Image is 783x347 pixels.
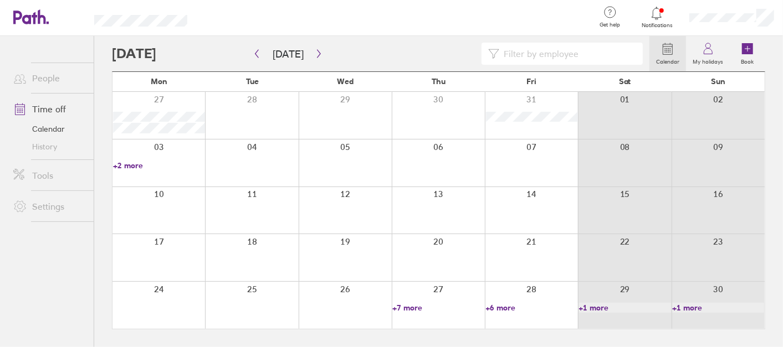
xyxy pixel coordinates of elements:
span: Thu [432,77,446,86]
span: Get help [592,22,628,28]
a: Time off [4,98,94,120]
span: Notifications [639,22,675,29]
span: Sat [619,77,631,86]
label: Book [735,55,761,65]
a: History [4,138,94,156]
button: [DATE] [264,45,313,63]
a: +2 more [113,160,205,170]
a: Tools [4,164,94,187]
span: Mon [151,77,167,86]
label: Calendar [649,55,686,65]
a: Calendar [649,36,686,71]
a: Book [730,36,765,71]
span: Sun [711,77,725,86]
label: My holidays [686,55,730,65]
a: Notifications [639,6,675,29]
a: +7 more [392,303,484,313]
input: Filter by employee [499,43,636,64]
span: Wed [337,77,354,86]
a: +6 more [486,303,578,313]
a: +1 more [579,303,671,313]
a: +1 more [672,303,764,313]
a: Settings [4,195,94,217]
a: People [4,67,94,89]
a: Calendar [4,120,94,138]
span: Tue [246,77,259,86]
a: My holidays [686,36,730,71]
span: Fri [527,77,537,86]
